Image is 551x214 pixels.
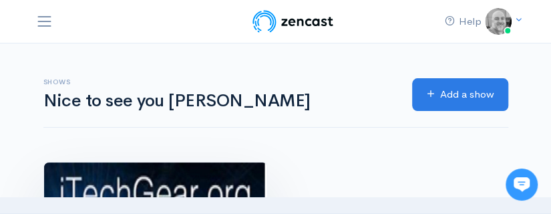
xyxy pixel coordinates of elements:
h6: Shows [43,78,396,86]
img: ... [485,8,512,35]
h2: Just let us know if you need anything and we'll be happy to help! 🙂 [20,89,247,153]
a: Add a show [412,78,508,111]
img: ZenCast Logo [250,8,335,35]
iframe: gist-messenger-bubble-iframe [506,169,538,201]
a: Help [433,9,492,35]
h1: Nice to see you [PERSON_NAME] [43,92,396,111]
button: Toggle navigation [35,9,54,33]
h1: Hi 👋 [20,65,247,86]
